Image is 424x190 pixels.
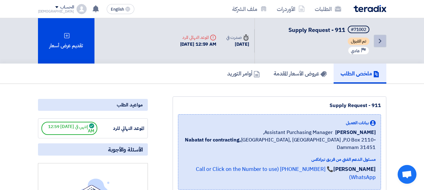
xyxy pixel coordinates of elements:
h5: ملخص الطلب [341,70,379,77]
div: Supply Request - 911 [178,102,381,109]
div: مواعيد الطلب [38,99,148,111]
a: عروض الأسعار المقدمة [267,64,334,84]
div: صدرت في [226,34,249,41]
div: الموعد النهائي للرد [180,34,217,41]
span: عادي [351,48,360,54]
span: تم القبول [348,38,369,45]
img: Teradix logo [354,5,386,12]
span: [PERSON_NAME] [335,129,376,136]
div: #71002 [351,28,366,32]
a: الأوردرات [272,2,310,16]
button: English [107,4,134,14]
div: Open chat [398,165,416,184]
div: الموعد النهائي للرد [97,125,144,132]
div: [DEMOGRAPHIC_DATA] [38,10,74,13]
div: مسئول الدعم الفني من فريق تيرادكس [183,156,376,163]
a: ملف الشركة [227,2,272,16]
span: الأسئلة والأجوبة [108,146,143,153]
span: إنتهي في [DATE] 12:59 AM [41,122,97,135]
h5: Supply Request - 911 [288,26,371,34]
b: Nabatat for contracting, [185,136,241,144]
div: تقديم عرض أسعار [38,18,94,64]
a: أوامر التوريد [220,64,267,84]
a: 📞 [PHONE_NUMBER] (Call or Click on the Number to use WhatsApp) [196,165,376,181]
strong: [PERSON_NAME] [333,165,376,173]
span: Assistant Purchasing Manager, [263,129,333,136]
a: ملخص الطلب [334,64,386,84]
span: Supply Request - 911 [288,26,345,34]
img: profile_test.png [77,4,87,14]
span: بيانات العميل [346,120,369,126]
div: الحساب [60,5,74,10]
h5: أوامر التوريد [227,70,260,77]
div: [DATE] 12:59 AM [180,41,217,48]
a: الطلبات [310,2,346,16]
div: [DATE] [226,41,249,48]
span: English [111,7,124,12]
span: [GEOGRAPHIC_DATA], [GEOGRAPHIC_DATA] ,P.O Box 2110- Dammam 31451 [183,136,376,151]
h5: عروض الأسعار المقدمة [274,70,327,77]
